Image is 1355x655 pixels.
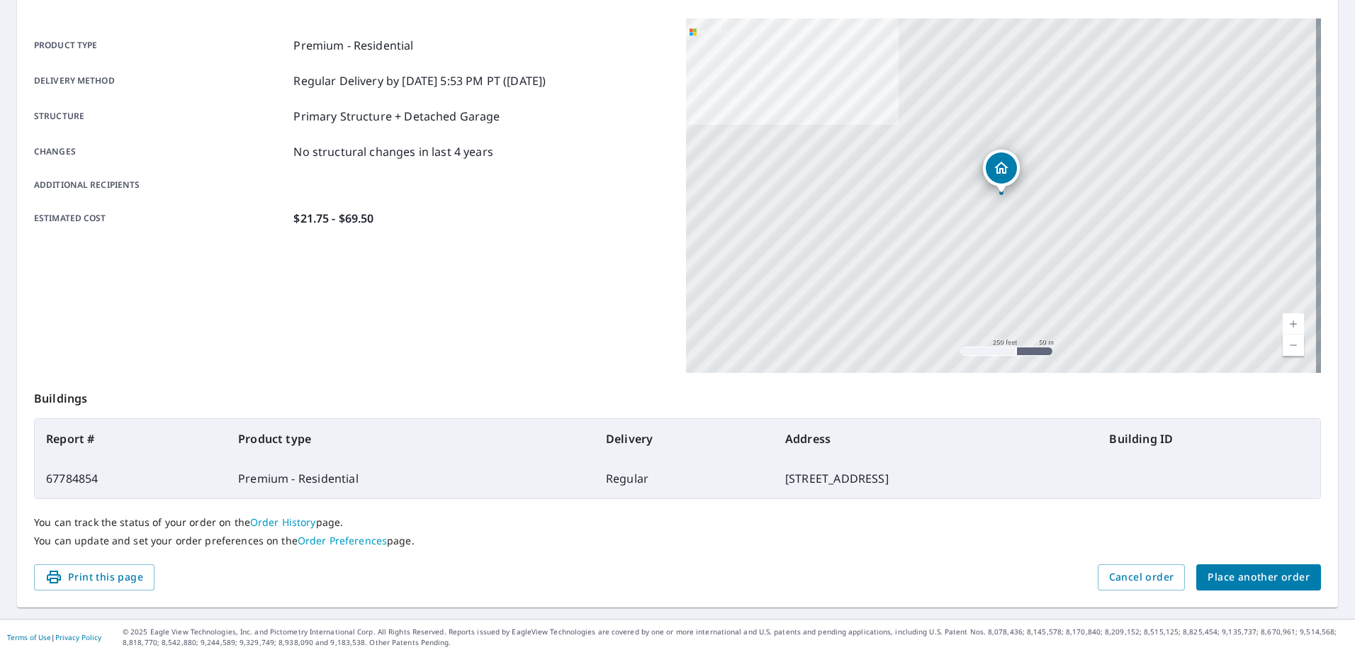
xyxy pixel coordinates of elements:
p: | [7,633,101,642]
td: Regular [595,459,774,498]
th: Report # [35,419,227,459]
a: Current Level 17, Zoom Out [1283,335,1304,356]
p: Structure [34,108,288,125]
a: Order History [250,515,316,529]
p: You can update and set your order preferences on the page. [34,534,1321,547]
p: You can track the status of your order on the page. [34,516,1321,529]
a: Terms of Use [7,632,51,642]
td: 67784854 [35,459,227,498]
p: Product type [34,37,288,54]
p: $21.75 - $69.50 [293,210,373,227]
button: Cancel order [1098,564,1186,590]
button: Place another order [1196,564,1321,590]
p: Delivery method [34,72,288,89]
th: Address [774,419,1098,459]
div: Dropped pin, building 1, Residential property, 31121 Via Colinas Westlake Village, CA 91362 [983,150,1020,194]
a: Privacy Policy [55,632,101,642]
p: © 2025 Eagle View Technologies, Inc. and Pictometry International Corp. All Rights Reserved. Repo... [123,627,1348,648]
p: No structural changes in last 4 years [293,143,493,160]
th: Product type [227,419,595,459]
p: Estimated cost [34,210,288,227]
p: Buildings [34,373,1321,418]
p: Changes [34,143,288,160]
td: [STREET_ADDRESS] [774,459,1098,498]
span: Place another order [1208,569,1310,586]
a: Order Preferences [298,534,387,547]
span: Cancel order [1109,569,1174,586]
button: Print this page [34,564,154,590]
p: Additional recipients [34,179,288,191]
p: Premium - Residential [293,37,413,54]
p: Primary Structure + Detached Garage [293,108,500,125]
p: Regular Delivery by [DATE] 5:53 PM PT ([DATE]) [293,72,546,89]
a: Current Level 17, Zoom In [1283,313,1304,335]
td: Premium - Residential [227,459,595,498]
span: Print this page [45,569,143,586]
th: Delivery [595,419,774,459]
th: Building ID [1098,419,1320,459]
